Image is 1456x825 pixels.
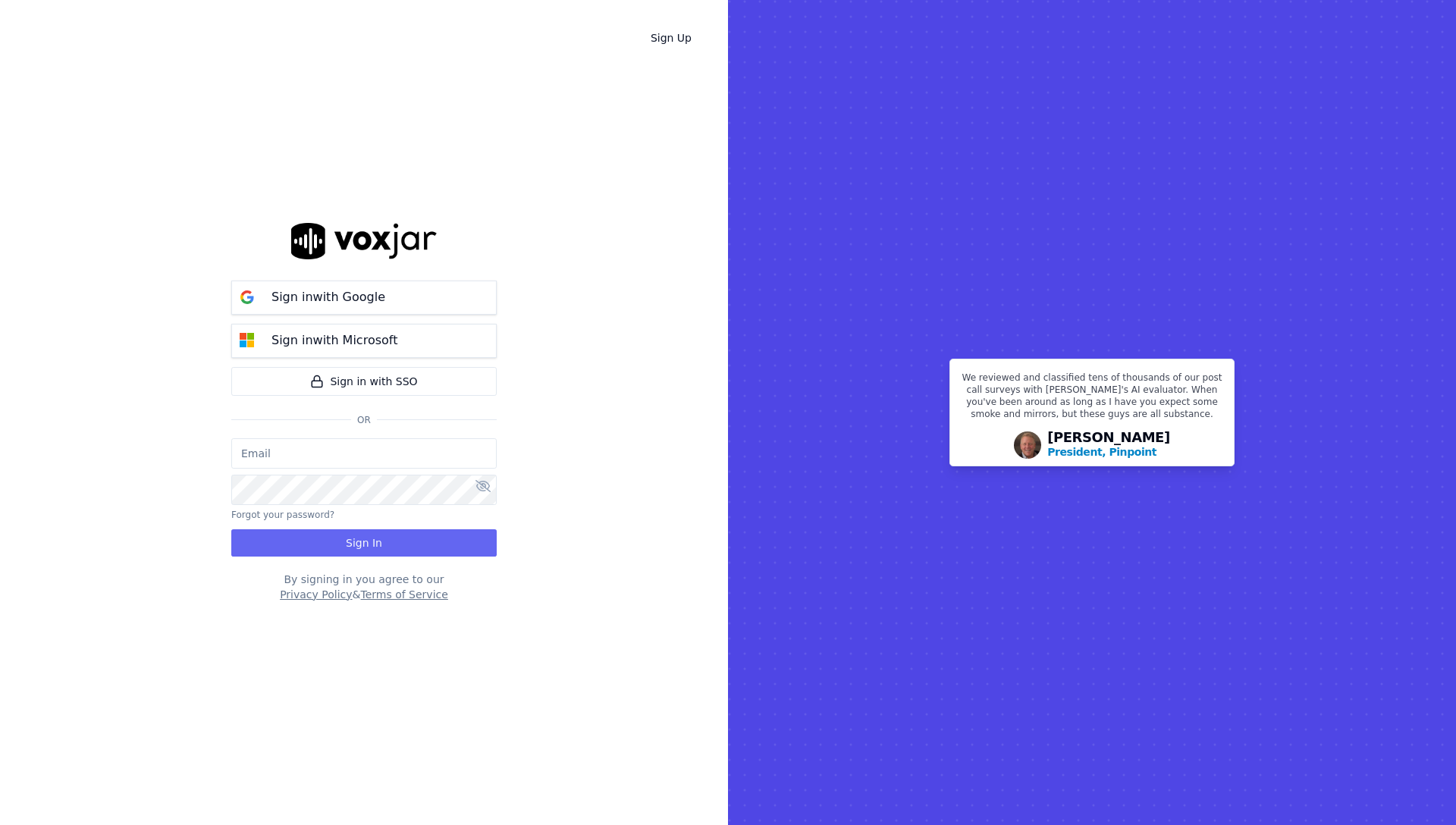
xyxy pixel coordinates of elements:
[291,223,437,259] img: logo
[360,587,447,602] button: Terms of Service
[1047,444,1156,460] p: President, Pinpoint
[231,324,497,358] button: Sign inwith Microsoft
[231,438,497,469] input: Email
[271,331,397,350] p: Sign in with Microsoft
[280,587,352,602] button: Privacy Policy
[271,288,385,306] p: Sign in with Google
[231,281,497,315] button: Sign inwith Google
[1047,431,1170,460] div: [PERSON_NAME]
[639,24,704,52] a: Sign Up
[231,367,497,396] a: Sign in with SSO
[351,414,377,426] span: Or
[232,282,262,312] img: google Sign in button
[232,325,262,356] img: microsoft Sign in button
[231,572,497,602] div: By signing in you agree to our &
[1014,431,1041,459] img: Avatar
[959,372,1225,426] p: We reviewed and classified tens of thousands of our post call surveys with [PERSON_NAME]'s AI eva...
[231,529,497,557] button: Sign In
[231,509,334,521] button: Forgot your password?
